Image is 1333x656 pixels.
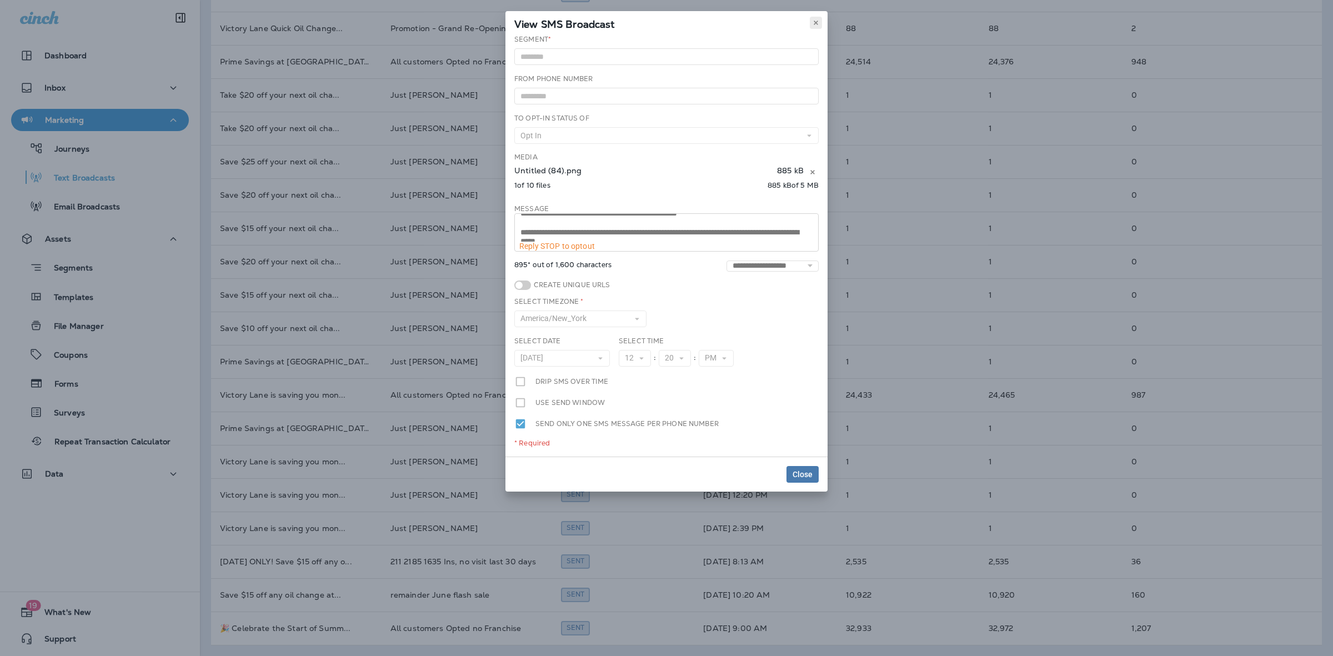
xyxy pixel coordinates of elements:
[535,375,609,388] label: Drip SMS over time
[519,242,595,251] span: Reply STOP to optout
[535,418,719,430] label: Send only one SMS message per phone number
[514,204,549,213] label: Message
[691,350,699,367] div: :
[514,127,819,144] button: Opt In
[514,166,774,178] div: Untitled (84).png
[793,470,813,478] span: Close
[514,311,647,327] button: America/New_York
[514,114,589,123] label: To Opt-In Status of
[514,337,561,345] label: Select Date
[619,337,664,345] label: Select Time
[520,131,546,141] span: Opt In
[505,11,828,34] div: View SMS Broadcast
[531,281,610,289] label: Create Unique URLs
[535,397,605,409] label: Use send window
[777,166,804,178] div: 885 kB
[514,181,550,190] p: 1 of 10 files
[514,350,610,367] button: [DATE]
[786,466,819,483] button: Close
[705,353,721,363] span: PM
[625,353,638,363] span: 12
[514,35,551,44] label: Segment
[514,261,612,272] span: 895 * out of 1,600 characters
[514,297,583,306] label: Select Timezone
[768,181,819,190] p: 885 kB of 5 MB
[520,314,591,323] span: America/New_York
[651,350,659,367] div: :
[665,353,678,363] span: 20
[514,153,538,162] label: Media
[514,439,819,448] div: * Required
[699,350,734,367] button: PM
[520,353,548,363] span: [DATE]
[514,74,593,83] label: From Phone Number
[619,350,651,367] button: 12
[659,350,691,367] button: 20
